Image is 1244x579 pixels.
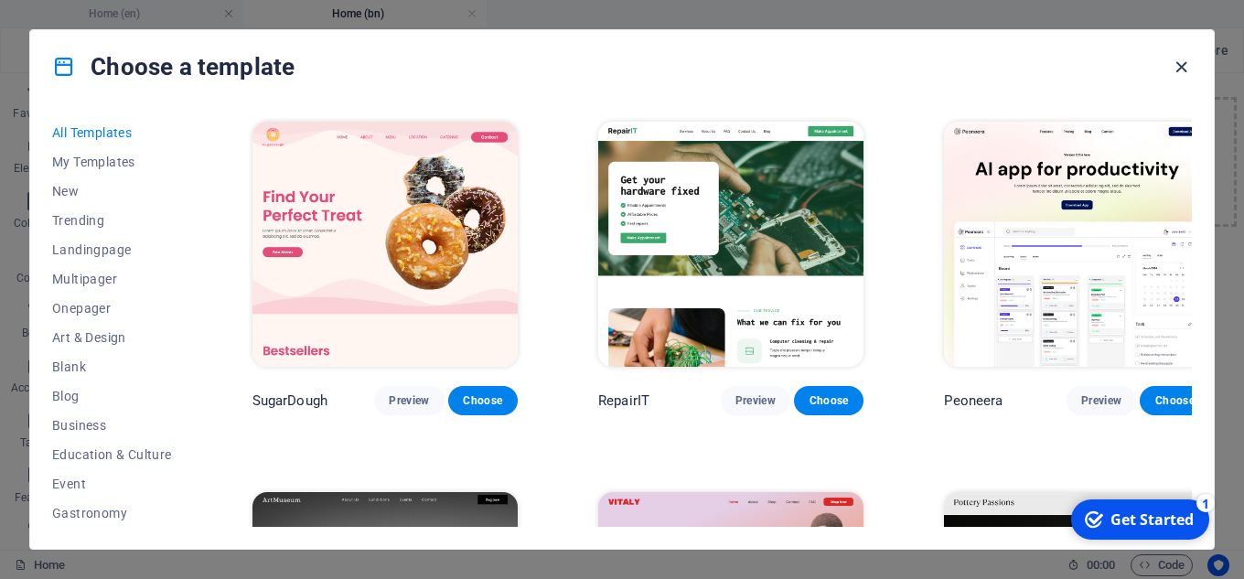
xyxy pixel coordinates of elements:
button: Choose [794,386,863,415]
button: New [52,177,172,206]
span: New [52,184,172,198]
span: Preview [389,393,429,408]
img: Peoneera [944,122,1209,367]
div: Drop content here [7,24,1164,154]
span: Choose [809,393,849,408]
span: My Templates [52,155,172,169]
div: Get Started [49,17,133,38]
span: Gastronomy [52,506,172,520]
button: All Templates [52,118,172,147]
span: Landingpage [52,242,172,257]
button: Event [52,469,172,499]
img: SugarDough [252,122,518,367]
button: Education & Culture [52,440,172,469]
div: Get Started 1 items remaining, 80% complete [10,7,148,48]
button: Business [52,411,172,440]
span: Multipager [52,272,172,286]
button: Blank [52,352,172,381]
button: My Templates [52,147,172,177]
span: Preview [735,393,776,408]
span: Choose [1154,393,1195,408]
button: Art & Design [52,323,172,352]
div: 1 [135,2,154,20]
button: Preview [374,386,444,415]
span: Preview [1081,393,1121,408]
p: Peoneera [944,391,1003,410]
span: Blank [52,359,172,374]
span: Event [52,477,172,491]
button: Trending [52,206,172,235]
button: Preview [721,386,790,415]
span: Trending [52,213,172,228]
button: Blog [52,381,172,411]
a: Skip to main content [7,7,129,23]
span: Add elements [487,103,577,129]
span: All Templates [52,125,172,140]
span: Choose [463,393,503,408]
span: Education & Culture [52,447,172,462]
button: Choose [448,386,518,415]
span: Blog [52,389,172,403]
h4: Choose a template [52,52,295,81]
img: RepairIT [598,122,863,367]
button: Gastronomy [52,499,172,528]
button: Choose [1140,386,1209,415]
button: Onepager [52,294,172,323]
button: Landingpage [52,235,172,264]
p: RepairIT [598,391,649,410]
button: Multipager [52,264,172,294]
span: Art & Design [52,330,172,345]
span: Business [52,418,172,433]
span: Paste clipboard [584,103,685,129]
span: Onepager [52,301,172,316]
p: SugarDough [252,391,327,410]
button: Preview [1067,386,1136,415]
